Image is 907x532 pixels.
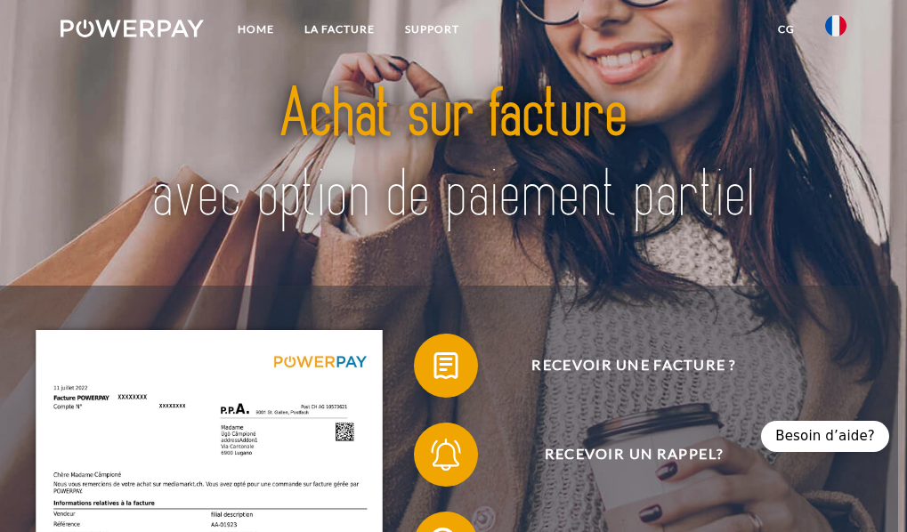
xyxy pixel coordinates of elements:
[223,13,289,45] a: Home
[438,423,830,487] span: Recevoir un rappel?
[414,334,830,398] button: Recevoir une facture ?
[763,13,810,45] a: CG
[438,334,830,398] span: Recevoir une facture ?
[391,330,854,401] a: Recevoir une facture ?
[426,346,466,386] img: qb_bill.svg
[414,423,830,487] button: Recevoir un rappel?
[140,53,767,258] img: title-powerpay_fr.svg
[426,435,466,475] img: qb_bell.svg
[391,419,854,490] a: Recevoir un rappel?
[825,15,846,36] img: fr
[390,13,474,45] a: Support
[61,20,204,37] img: logo-powerpay-white.svg
[289,13,390,45] a: LA FACTURE
[761,421,889,452] div: Besoin d’aide?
